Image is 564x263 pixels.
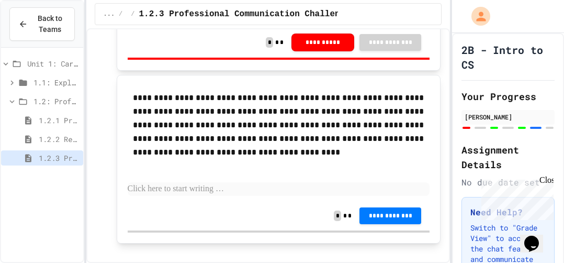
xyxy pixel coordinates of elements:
[9,7,75,41] button: Back to Teams
[131,10,134,18] span: /
[119,10,122,18] span: /
[139,8,350,20] span: 1.2.3 Professional Communication Challenge
[27,58,79,69] span: Unit 1: Careers & Professionalism
[461,42,555,72] h1: 2B - Intro to CS
[33,77,79,88] span: 1.1: Exploring CS Careers
[465,112,551,122] div: [PERSON_NAME]
[461,89,555,104] h2: Your Progress
[39,134,79,145] span: 1.2.2 Review - Professional Communication
[104,10,115,18] span: ...
[520,221,554,253] iframe: chat widget
[461,176,555,189] div: No due date set
[34,13,66,35] span: Back to Teams
[39,115,79,126] span: 1.2.1 Professional Communication
[477,176,554,220] iframe: chat widget
[4,4,72,67] div: Chat with us now!Close
[461,143,555,172] h2: Assignment Details
[460,4,493,28] div: My Account
[470,206,546,218] h3: Need Help?
[39,152,79,163] span: 1.2.3 Professional Communication Challenge
[33,96,79,107] span: 1.2: Professional Communication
